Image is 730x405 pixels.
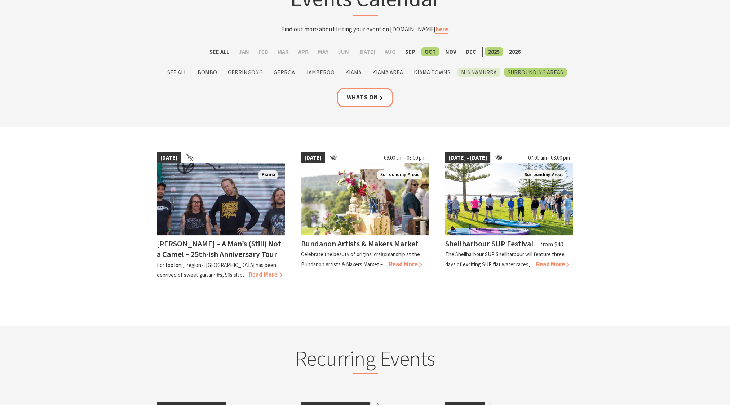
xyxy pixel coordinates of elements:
[457,68,500,77] label: Minnamurra
[301,239,418,249] h4: Bundanon Artists & Makers Market
[445,152,490,164] span: [DATE] - [DATE]
[157,163,285,235] img: Frenzel Rhomb Kiama Pavilion Saturday 4th October
[157,152,181,164] span: [DATE]
[377,170,422,179] span: Surrounding Areas
[536,260,569,268] span: Read More
[314,47,332,56] label: May
[270,68,298,77] label: Gerroa
[255,47,272,56] label: Feb
[194,68,221,77] label: Bombo
[258,170,278,179] span: Kiama
[224,25,506,34] p: Find out more about listing your event on [DOMAIN_NAME] .
[301,163,429,235] img: A seleciton of ceramic goods are placed on a table outdoor with river views behind
[504,68,567,77] label: Surrounding Areas
[235,47,253,56] label: Jan
[402,47,419,56] label: Sep
[337,88,394,107] a: Whats On
[381,47,399,56] label: Aug
[224,346,506,374] h2: Recurring Events
[524,152,573,164] span: 07:00 am - 03:00 pm
[435,25,448,34] a: here
[295,47,312,56] label: Apr
[249,271,282,279] span: Read More
[442,47,460,56] label: Nov
[157,152,285,280] a: [DATE] Frenzel Rhomb Kiama Pavilion Saturday 4th October Kiama [PERSON_NAME] – A Man’s (Still) No...
[206,47,233,56] label: See All
[301,251,420,267] p: Celebrate the beauty of original craftsmanship at the Bundanon Artists & Makers Market –…
[445,239,533,249] h4: Shellharbour SUP Festival
[380,152,429,164] span: 09:00 am - 03:00 pm
[301,152,429,280] a: [DATE] 09:00 am - 03:00 pm A seleciton of ceramic goods are placed on a table outdoor with river ...
[445,251,564,267] p: The Shellharbour SUP Shellharbour will feature three days of exciting SUP flat water races,…
[274,47,292,56] label: Mar
[410,68,454,77] label: Kiama Downs
[334,47,353,56] label: Jun
[224,68,266,77] label: Gerringong
[389,260,422,268] span: Read More
[485,47,503,56] label: 2025
[301,152,325,164] span: [DATE]
[157,262,276,278] p: For too long, regional [GEOGRAPHIC_DATA] has been deprived of sweet guitar riffs, 90s slap…
[462,47,480,56] label: Dec
[302,68,338,77] label: Jamberoo
[521,170,566,179] span: Surrounding Areas
[164,68,190,77] label: See All
[421,47,439,56] label: Oct
[355,47,379,56] label: [DATE]
[157,239,281,259] h4: [PERSON_NAME] – A Man’s (Still) Not a Camel – 25th-ish Anniversary Tour
[534,240,563,248] span: ⁠— from $40
[369,68,407,77] label: Kiama Area
[445,152,573,280] a: [DATE] - [DATE] 07:00 am - 03:00 pm Jodie Edwards Welcome to Country Surrounding Areas Shellharbo...
[505,47,524,56] label: 2026
[342,68,365,77] label: Kiama
[445,163,573,235] img: Jodie Edwards Welcome to Country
